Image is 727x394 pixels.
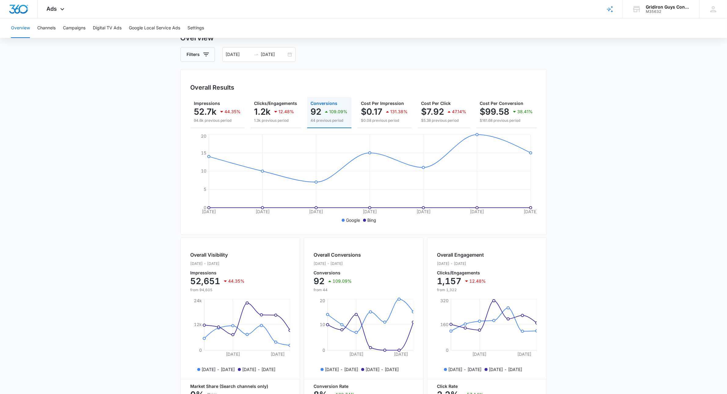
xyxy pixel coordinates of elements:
[325,366,358,373] p: [DATE] - [DATE]
[440,298,449,303] tspan: 320
[187,18,204,38] button: Settings
[437,271,486,275] p: Clicks/Engagements
[365,366,399,373] p: [DATE] - [DATE]
[320,298,325,303] tspan: 20
[194,101,220,106] span: Impressions
[225,110,241,114] p: 44.35%
[314,261,361,266] p: [DATE] - [DATE]
[361,118,408,123] p: $0.08 previous period
[180,47,215,62] button: Filters
[361,101,404,106] span: Cost Per Impression
[204,187,206,192] tspan: 5
[11,18,30,38] button: Overview
[309,209,323,214] tspan: [DATE]
[452,110,467,114] p: 47.14%
[320,322,325,327] tspan: 10
[646,5,690,9] div: account name
[191,287,245,293] p: from 94,605
[437,384,537,388] p: Click Rate
[191,261,245,266] p: [DATE] - [DATE]
[279,110,294,114] p: 12.48%
[361,107,383,117] p: $0.17
[322,348,325,353] tspan: 0
[437,251,486,258] h2: Overall Engagement
[194,322,202,327] tspan: 12k
[191,276,220,286] p: 52,651
[470,209,484,214] tspan: [DATE]
[472,351,486,357] tspan: [DATE]
[202,209,216,214] tspan: [DATE]
[314,251,361,258] h2: Overall Conversions
[37,18,56,38] button: Channels
[202,366,235,373] p: [DATE] - [DATE]
[191,251,245,258] h2: Overall Visibility
[470,279,486,283] p: 12.48%
[311,118,348,123] p: 44 previous period
[311,107,322,117] p: 92
[480,107,510,117] p: $99.58
[394,351,408,357] tspan: [DATE]
[226,351,240,357] tspan: [DATE]
[314,276,325,286] p: 92
[349,351,363,357] tspan: [DATE]
[314,384,413,388] p: Conversion Rate
[93,18,122,38] button: Digital TV Ads
[194,298,202,303] tspan: 24k
[437,287,486,293] p: from 1,322
[517,351,531,357] tspan: [DATE]
[367,217,376,223] p: Bing
[363,209,377,214] tspan: [DATE]
[191,83,234,92] h3: Overall Results
[180,32,547,43] h3: Overview
[314,287,361,293] p: from 44
[254,52,259,57] span: swap-right
[421,107,444,117] p: $7.92
[480,101,524,106] span: Cost Per Conversion
[524,209,538,214] tspan: [DATE]
[129,18,180,38] button: Google Local Service Ads
[489,366,522,373] p: [DATE] - [DATE]
[201,133,206,139] tspan: 20
[314,271,361,275] p: Conversions
[270,351,284,357] tspan: [DATE]
[228,279,245,283] p: 44.35%
[204,205,206,210] tspan: 0
[194,118,241,123] p: 94.6k previous period
[480,118,533,123] p: $161.68 previous period
[255,209,269,214] tspan: [DATE]
[440,322,449,327] tspan: 160
[47,6,57,12] span: Ads
[421,101,451,106] span: Cost Per Click
[194,107,217,117] p: 52.7k
[254,101,297,106] span: Clicks/Engagements
[191,384,290,388] p: Market Share (Search channels only)
[391,110,408,114] p: 131.38%
[333,279,352,283] p: 109.09%
[201,168,206,173] tspan: 10
[254,107,271,117] p: 1.2k
[421,118,467,123] p: $5.38 previous period
[646,9,690,14] div: account id
[346,217,360,223] p: Google
[518,110,533,114] p: 38.41%
[416,209,430,214] tspan: [DATE]
[311,101,338,106] span: Conversions
[437,276,462,286] p: 1,157
[261,51,286,58] input: End date
[254,118,297,123] p: 1.3k previous period
[437,261,486,266] p: [DATE] - [DATE]
[254,52,259,57] span: to
[63,18,85,38] button: Campaigns
[191,271,245,275] p: Impressions
[242,366,275,373] p: [DATE] - [DATE]
[446,348,449,353] tspan: 0
[448,366,482,373] p: [DATE] - [DATE]
[201,150,206,155] tspan: 15
[226,51,251,58] input: Start date
[199,348,202,353] tspan: 0
[329,110,348,114] p: 109.09%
